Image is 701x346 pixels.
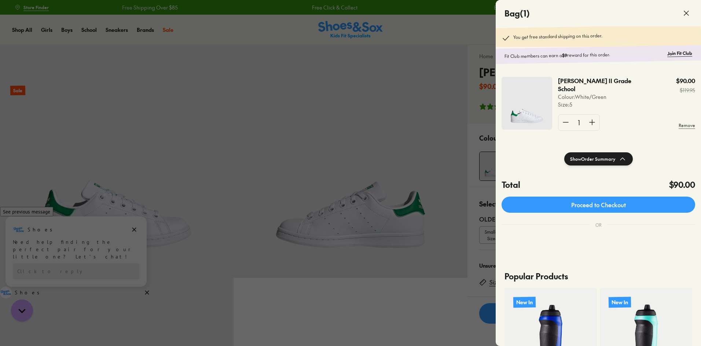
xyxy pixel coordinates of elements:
p: Size : 5 [558,101,650,108]
div: Message from Shoes. Need help finding the perfect pair for your little one? Let’s chat! [5,18,147,55]
button: Close gorgias live chat [4,3,26,25]
p: New In [513,297,536,308]
iframe: PayPal-paypal [502,243,695,263]
p: New In [609,297,631,308]
h3: Shoes [27,20,56,27]
div: Reply to the campaigns [13,57,139,74]
div: 1 [573,115,585,130]
p: $90.00 [676,77,695,85]
div: Need help finding the perfect pair for your little one? Let’s chat! [13,33,139,55]
div: Campaign message [5,11,147,81]
img: 11_42f3d81e-fa58-49dd-96a8-dc4c0ed004e6.jpg [502,77,552,130]
p: Fit Club members can earn a reward for this order. [504,50,664,60]
h4: Bag ( 1 ) [504,7,530,19]
h3: Shoes [15,83,44,90]
h4: $90.00 [669,179,695,191]
p: Colour: White/Green [558,93,650,101]
p: Popular Products [504,264,692,288]
p: [PERSON_NAME] II Grade School [558,77,632,93]
s: $119.95 [676,86,695,94]
div: OR [590,216,608,234]
h4: Total [502,179,520,191]
p: You get free standard shipping on this order. [513,32,602,42]
a: Join Fit Club [667,50,692,57]
img: Shoes logo [13,18,25,30]
button: Dismiss campaign [142,82,152,92]
a: Proceed to Checkout [502,197,695,213]
b: $9 [562,52,567,58]
button: Dismiss campaign [129,19,139,29]
button: ShowOrder Summary [564,152,633,165]
span: See previous message [3,3,50,9]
